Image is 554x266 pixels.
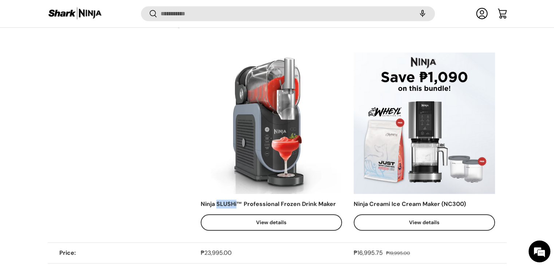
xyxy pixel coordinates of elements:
[386,250,410,256] s: ₱19,995.00
[119,4,137,21] div: Minimize live chat window
[4,184,139,209] textarea: Type your message and hit 'Enter'
[411,6,434,22] speech-search-button: Search by voice
[201,249,233,257] strong: ₱23,995.00
[48,7,102,21] img: Shark Ninja Philippines
[38,41,122,50] div: Chat with us now
[201,200,342,208] div: Ninja SLUSHi™ Professional Frozen Drink Maker
[354,200,495,208] div: Ninja Creami Ice Cream Maker (NC300)
[354,214,495,231] a: View details
[201,214,342,231] a: View details
[354,249,385,257] strong: ₱16,995.75
[48,242,201,263] th: Price
[42,84,101,158] span: We're online!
